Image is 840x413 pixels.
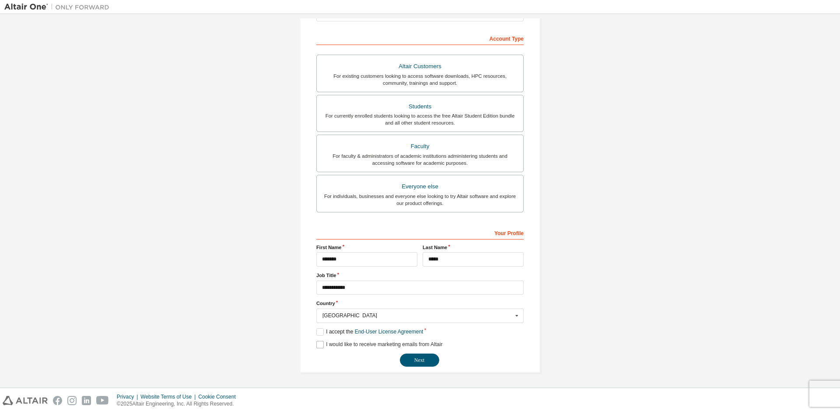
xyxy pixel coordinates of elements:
[322,140,518,153] div: Faculty
[316,244,417,251] label: First Name
[53,396,62,405] img: facebook.svg
[316,300,524,307] label: Country
[117,400,241,408] p: © 2025 Altair Engineering, Inc. All Rights Reserved.
[316,272,524,279] label: Job Title
[322,73,518,87] div: For existing customers looking to access software downloads, HPC resources, community, trainings ...
[400,354,439,367] button: Next
[117,393,140,400] div: Privacy
[316,328,423,336] label: I accept the
[67,396,77,405] img: instagram.svg
[96,396,109,405] img: youtube.svg
[82,396,91,405] img: linkedin.svg
[4,3,114,11] img: Altair One
[423,244,524,251] label: Last Name
[322,193,518,207] div: For individuals, businesses and everyone else looking to try Altair software and explore our prod...
[322,153,518,167] div: For faculty & administrators of academic institutions administering students and accessing softwa...
[316,226,524,239] div: Your Profile
[316,341,442,348] label: I would like to receive marketing emails from Altair
[140,393,198,400] div: Website Terms of Use
[322,112,518,126] div: For currently enrolled students looking to access the free Altair Student Edition bundle and all ...
[322,60,518,73] div: Altair Customers
[322,313,513,318] div: [GEOGRAPHIC_DATA]
[3,396,48,405] img: altair_logo.svg
[322,101,518,113] div: Students
[355,329,423,335] a: End-User License Agreement
[322,180,518,193] div: Everyone else
[198,393,241,400] div: Cookie Consent
[316,31,524,45] div: Account Type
